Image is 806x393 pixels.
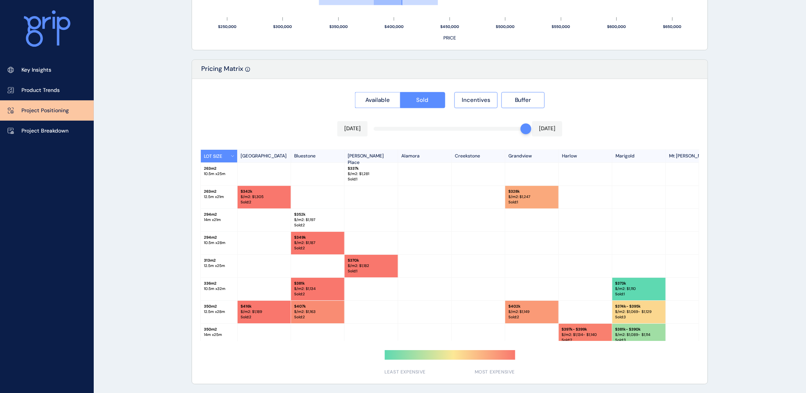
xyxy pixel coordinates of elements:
p: Pricing Matrix [201,64,243,79]
p: Sold : 3 [615,337,663,343]
p: 350 m2 [204,327,234,332]
p: $ 328k [508,189,555,194]
p: Project Breakdown [21,127,68,135]
text: $500,000 [496,24,515,29]
text: $300,000 [274,24,292,29]
p: $ 337k [348,166,395,171]
p: Sold : 2 [294,223,341,228]
p: 263 m2 [204,166,234,171]
p: $/m2: $ 1,247 [508,194,555,200]
p: 10.5 m x 28 m [204,240,234,246]
p: $ 397k - $399k [562,327,609,332]
p: $ 370k [348,258,395,263]
button: Buffer [502,92,545,108]
p: $/m2: $ 1,110 [615,286,663,291]
p: Alamora [398,150,452,162]
p: [GEOGRAPHIC_DATA] [238,150,291,162]
text: $350,000 [329,24,348,29]
p: $/m2: $ 1,189 [241,309,288,314]
p: $/m2: $ 1,187 [294,240,341,246]
p: $ 342k [241,189,288,194]
p: $ 352k [294,212,341,217]
p: Project Positioning [21,107,69,115]
p: Product Trends [21,87,60,94]
p: 12.5 m x 21 m [204,194,234,200]
p: $ 373k [615,281,663,286]
p: [PERSON_NAME] Place [345,150,398,162]
p: $ 416k [241,304,288,309]
p: 263 m2 [204,189,234,194]
p: $/m2: $ 1,134 - $1,140 [562,332,609,337]
span: Sold [417,96,429,104]
text: $400,000 [384,24,404,29]
button: Incentives [454,92,498,108]
p: 294 m2 [204,235,234,240]
p: $ 407k [294,304,341,309]
p: Sold : 1 [615,291,663,297]
button: Sold [400,92,446,108]
text: $250,000 [218,24,236,29]
p: Mt [PERSON_NAME] [666,150,720,162]
p: $/m2: $ 1,281 [348,171,395,177]
p: Creekstone [452,150,505,162]
p: $/m2: $ 1,197 [294,217,341,223]
p: $/m2: $ 1,134 [294,286,341,291]
p: Sold : 2 [294,314,341,320]
p: Key Insights [21,66,51,74]
p: [DATE] [539,125,555,133]
p: Sold : 2 [294,246,341,251]
span: Available [365,96,390,104]
p: $/m2: $ 1,182 [348,263,395,269]
p: $/m2: $ 1,069 - $1,129 [615,309,663,314]
text: $450,000 [441,24,459,29]
p: 12.5 m x 25 m [204,263,234,269]
p: 14 m x 21 m [204,217,234,223]
p: Sold : 1 [348,269,395,274]
p: 10.5 m x 32 m [204,286,234,291]
span: Buffer [515,96,531,104]
p: Sold : 1 [348,177,395,182]
p: $ 381k [294,281,341,286]
p: 10.5 m x 25 m [204,171,234,177]
p: 14 m x 25 m [204,332,234,337]
p: $ 349k [294,235,341,240]
p: Harlow [559,150,612,162]
p: $ 381k - $390k [615,327,663,332]
button: LOT SIZE [201,150,238,162]
text: $650,000 [663,24,682,29]
p: Marigold [612,150,666,162]
p: Grandview [505,150,559,162]
p: Sold : 2 [294,291,341,297]
p: 350 m2 [204,304,234,309]
p: $/m2: $ 1,163 [294,309,341,314]
p: 12.5 m x 28 m [204,309,234,314]
p: [DATE] [344,125,361,133]
span: LEAST EXPENSIVE [385,369,426,375]
p: Sold : 2 [241,200,288,205]
p: Sold : 1 [508,200,555,205]
p: $ 402k [508,304,555,309]
p: $/m2: $ 1,149 [508,309,555,314]
p: Sold : 3 [615,314,663,320]
p: $/m2: $ 1,089 - $1,114 [615,332,663,337]
p: 294 m2 [204,212,234,217]
p: Sold : 2 [241,314,288,320]
p: Bluestone [291,150,345,162]
text: $600,000 [607,24,626,29]
p: $/m2: $ 1,305 [241,194,288,200]
text: $550,000 [552,24,570,29]
p: 336 m2 [204,281,234,286]
p: 313 m2 [204,258,234,263]
p: Sold : 2 [562,337,609,343]
span: Incentives [462,96,490,104]
button: Available [355,92,400,108]
text: PRICE [443,35,456,41]
span: MOST EXPENSIVE [475,369,515,375]
p: Sold : 2 [508,314,555,320]
p: $ 374k - $395k [615,304,663,309]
